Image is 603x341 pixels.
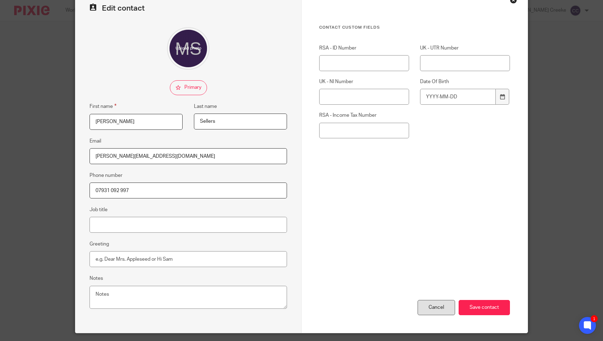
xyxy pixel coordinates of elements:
[420,45,510,52] label: UK - UTR Number
[459,300,510,315] input: Save contact
[90,138,101,145] label: Email
[319,25,510,30] h3: Contact Custom fields
[90,102,116,110] label: First name
[418,300,455,315] div: Cancel
[90,241,109,248] label: Greeting
[319,45,409,52] label: RSA - ID Number
[319,78,409,85] label: UK - NI Number
[90,4,287,13] h2: Edit contact
[90,251,287,267] input: e.g. Dear Mrs. Appleseed or Hi Sam
[194,103,217,110] label: Last name
[591,315,598,322] div: 1
[90,206,108,213] label: Job title
[90,275,103,282] label: Notes
[420,89,496,105] input: YYYY-MM-DD
[420,78,510,85] label: Date Of Birth
[319,112,409,119] label: RSA - Income Tax Number
[90,172,122,179] label: Phone number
